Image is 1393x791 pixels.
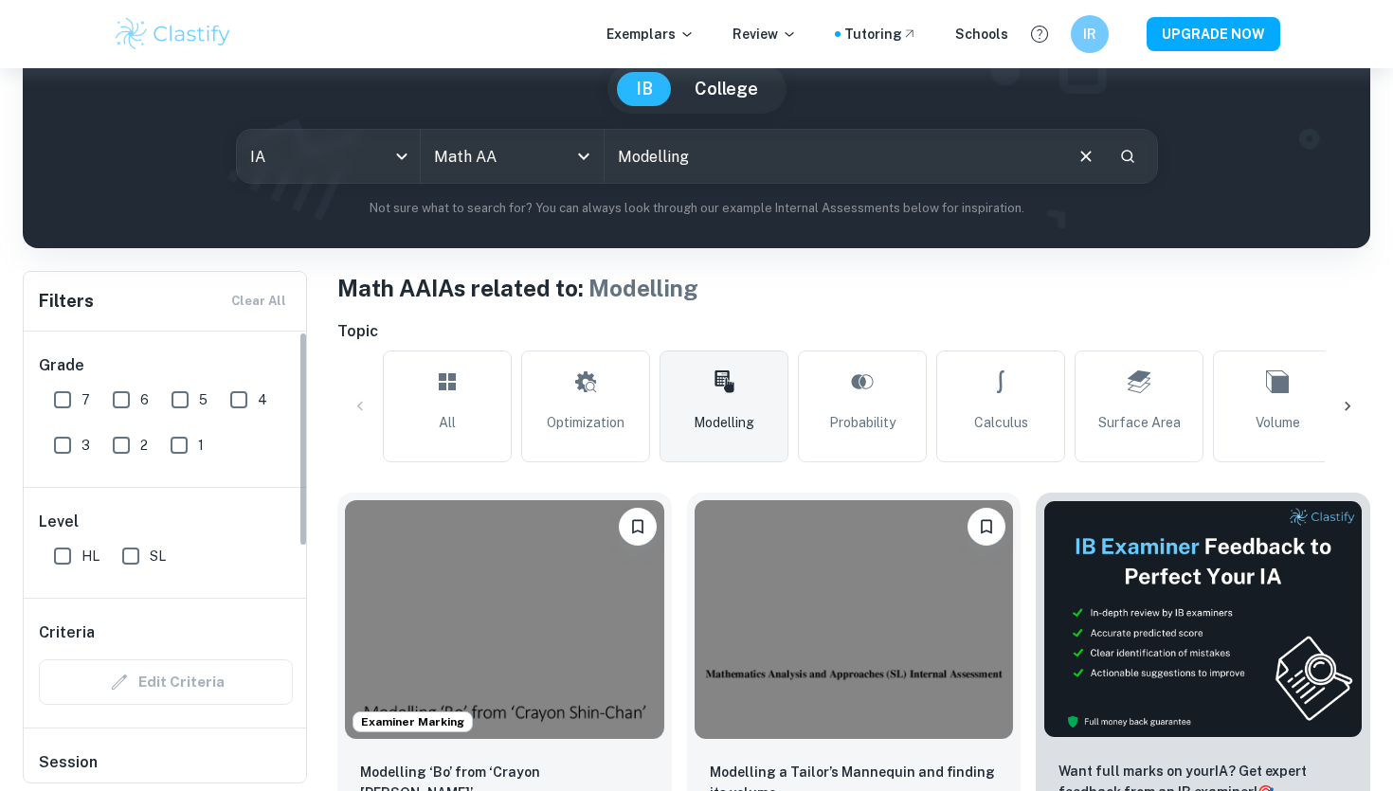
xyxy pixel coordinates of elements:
button: Help and Feedback [1023,18,1056,50]
span: 4 [258,389,267,410]
span: Modelling [588,275,698,301]
div: IA [237,130,420,183]
button: Clear [1068,138,1104,174]
span: Examiner Marking [353,713,472,730]
button: College [676,72,777,106]
button: IB [617,72,672,106]
input: E.g. modelling a logo, player arrangements, shape of an egg... [605,130,1060,183]
h6: Topic [337,320,1370,343]
span: 6 [140,389,149,410]
span: SL [150,546,166,566]
button: UPGRADE NOW [1147,17,1280,51]
a: Tutoring [844,24,917,45]
button: Bookmark [968,508,1005,546]
h6: Session [39,751,293,789]
span: Calculus [974,412,1028,433]
img: Thumbnail [1043,500,1363,738]
p: Exemplars [606,24,695,45]
h6: IR [1079,24,1101,45]
img: Clastify logo [113,15,233,53]
span: 1 [198,435,204,456]
span: Modelling [694,412,754,433]
span: Surface Area [1098,412,1181,433]
span: Probability [829,412,895,433]
span: Optimization [547,412,624,433]
span: HL [81,546,99,566]
h1: Math AA IAs related to: [337,271,1370,305]
span: Volume [1256,412,1300,433]
h6: Grade [39,354,293,377]
h6: Filters [39,288,94,315]
img: Math AA IA example thumbnail: Modelling a Tailor’s Mannequin and findi [695,500,1014,739]
p: Not sure what to search for? You can always look through our example Internal Assessments below f... [38,199,1355,218]
button: Search [1112,140,1144,172]
a: Schools [955,24,1008,45]
h6: Level [39,511,293,533]
button: Bookmark [619,508,657,546]
img: Math AA IA example thumbnail: Modelling ‘Bo’ from ‘Crayon Shin-Chan’ [345,500,664,739]
div: Criteria filters are unavailable when searching by topic [39,659,293,705]
span: All [439,412,456,433]
button: Open [570,143,597,170]
button: IR [1071,15,1109,53]
p: Review [733,24,797,45]
span: 3 [81,435,90,456]
span: 7 [81,389,90,410]
h6: Criteria [39,621,95,644]
span: 2 [140,435,148,456]
span: 5 [199,389,208,410]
